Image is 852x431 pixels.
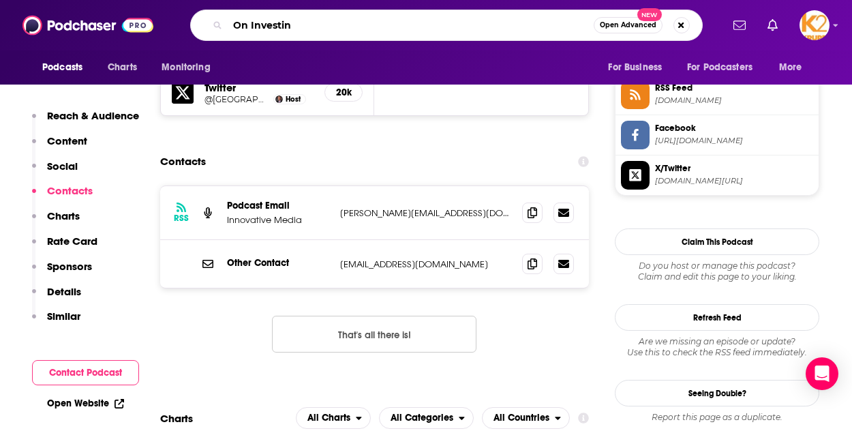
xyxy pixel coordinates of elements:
[32,285,81,310] button: Details
[800,10,830,40] span: Logged in as K2Krupp
[42,58,82,77] span: Podcasts
[336,87,351,98] h5: 20k
[174,213,189,224] h3: RSS
[160,149,206,175] h2: Contacts
[615,228,819,255] button: Claim This Podcast
[762,14,783,37] a: Show notifications dropdown
[615,380,819,406] a: Seeing Double?
[615,304,819,331] button: Refresh Feed
[621,161,813,190] a: X/Twitter[DOMAIN_NAME][URL]
[655,136,813,146] span: https://www.facebook.com/moneytreepodcast
[598,55,679,80] button: open menu
[47,209,80,222] p: Charts
[227,200,329,211] p: Podcast Email
[493,413,549,423] span: All Countries
[391,413,453,423] span: All Categories
[33,55,100,80] button: open menu
[621,80,813,109] a: RSS Feed[DOMAIN_NAME]
[800,10,830,40] button: Show profile menu
[32,235,97,260] button: Rate Card
[655,122,813,134] span: Facebook
[637,8,662,21] span: New
[47,285,81,298] p: Details
[728,14,751,37] a: Show notifications dropdown
[227,214,329,226] p: Innovative Media
[655,95,813,106] span: moneytreeinvesting.libsyn.com
[482,407,570,429] h2: Countries
[600,22,656,29] span: Open Advanced
[655,82,813,94] span: RSS Feed
[687,58,752,77] span: For Podcasters
[32,109,139,134] button: Reach & Audience
[307,413,350,423] span: All Charts
[47,310,80,323] p: Similar
[204,81,314,94] h5: Twitter
[482,407,570,429] button: open menu
[47,160,78,173] p: Social
[204,94,270,104] a: @[GEOGRAPHIC_DATA]
[340,207,511,219] p: [PERSON_NAME][EMAIL_ADDRESS][DOMAIN_NAME]
[272,316,476,353] button: Nothing here.
[379,407,474,429] button: open menu
[22,12,153,38] img: Podchaser - Follow, Share and Rate Podcasts
[47,260,92,273] p: Sponsors
[32,184,93,209] button: Contacts
[594,17,663,33] button: Open AdvancedNew
[47,134,87,147] p: Content
[800,10,830,40] img: User Profile
[340,258,511,270] p: [EMAIL_ADDRESS][DOMAIN_NAME]
[32,160,78,185] button: Social
[615,412,819,423] div: Report this page as a duplicate.
[47,184,93,197] p: Contacts
[615,261,819,282] div: Claim and edit this page to your liking.
[32,310,80,335] button: Similar
[655,176,813,186] span: twitter.com/MTIPodcast
[160,412,193,425] h2: Charts
[655,162,813,175] span: X/Twitter
[286,95,301,104] span: Host
[806,357,838,390] div: Open Intercom Messenger
[296,407,371,429] h2: Platforms
[227,257,329,269] p: Other Contact
[47,235,97,248] p: Rate Card
[190,10,703,41] div: Search podcasts, credits, & more...
[779,58,802,77] span: More
[615,336,819,358] div: Are we missing an episode or update? Use this to check the RSS feed immediately.
[47,398,124,409] a: Open Website
[99,55,145,80] a: Charts
[275,95,283,103] img: Kirk Chisholm
[32,360,139,385] button: Contact Podcast
[608,58,662,77] span: For Business
[228,14,594,36] input: Search podcasts, credits, & more...
[615,261,819,271] span: Do you host or manage this podcast?
[108,58,137,77] span: Charts
[621,121,813,149] a: Facebook[URL][DOMAIN_NAME]
[379,407,474,429] h2: Categories
[47,109,139,122] p: Reach & Audience
[32,260,92,285] button: Sponsors
[678,55,772,80] button: open menu
[770,55,819,80] button: open menu
[32,134,87,160] button: Content
[152,55,228,80] button: open menu
[296,407,371,429] button: open menu
[32,209,80,235] button: Charts
[162,58,210,77] span: Monitoring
